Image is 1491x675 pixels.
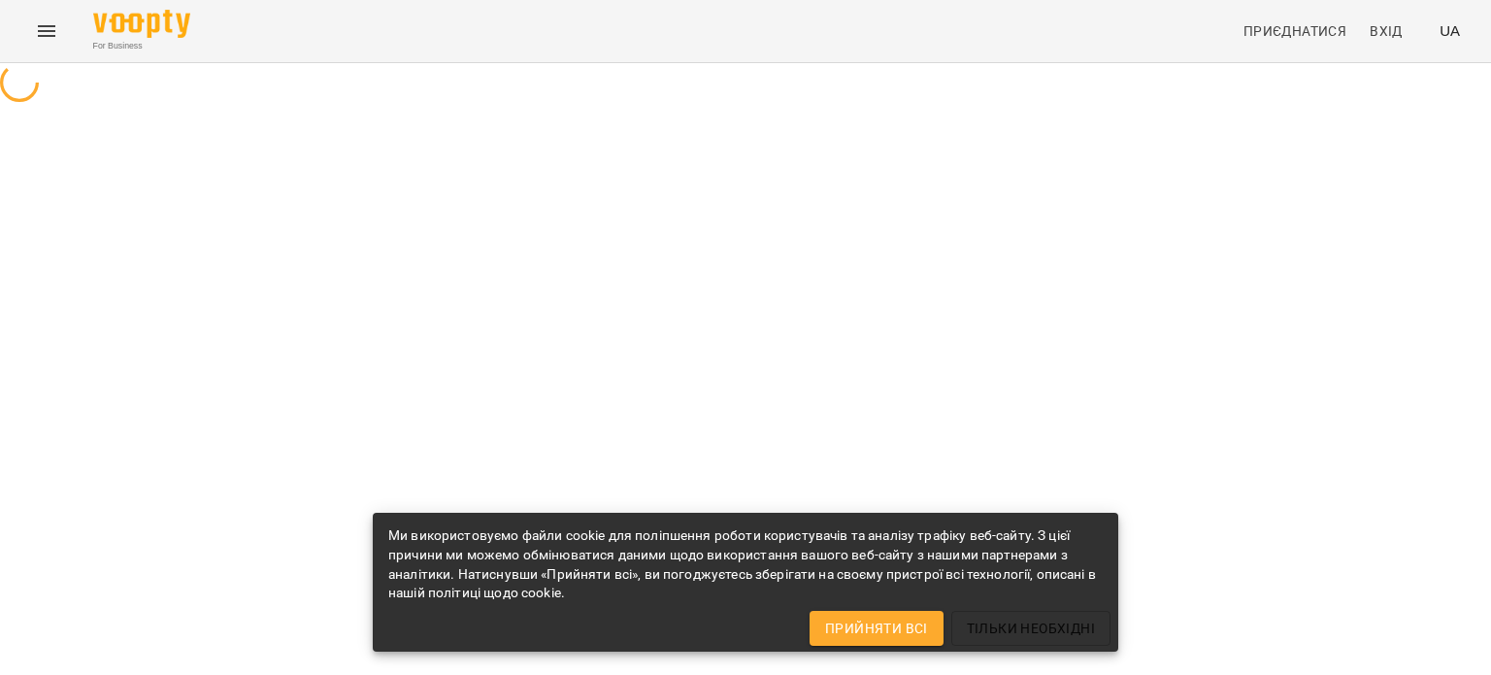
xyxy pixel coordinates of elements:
[1362,14,1424,49] a: Вхід
[1370,19,1403,43] span: Вхід
[23,8,70,54] button: Menu
[1432,13,1468,49] button: UA
[1440,20,1460,41] span: UA
[93,10,190,38] img: Voopty Logo
[1236,14,1354,49] a: Приєднатися
[1243,19,1346,43] span: Приєднатися
[93,40,190,52] span: For Business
